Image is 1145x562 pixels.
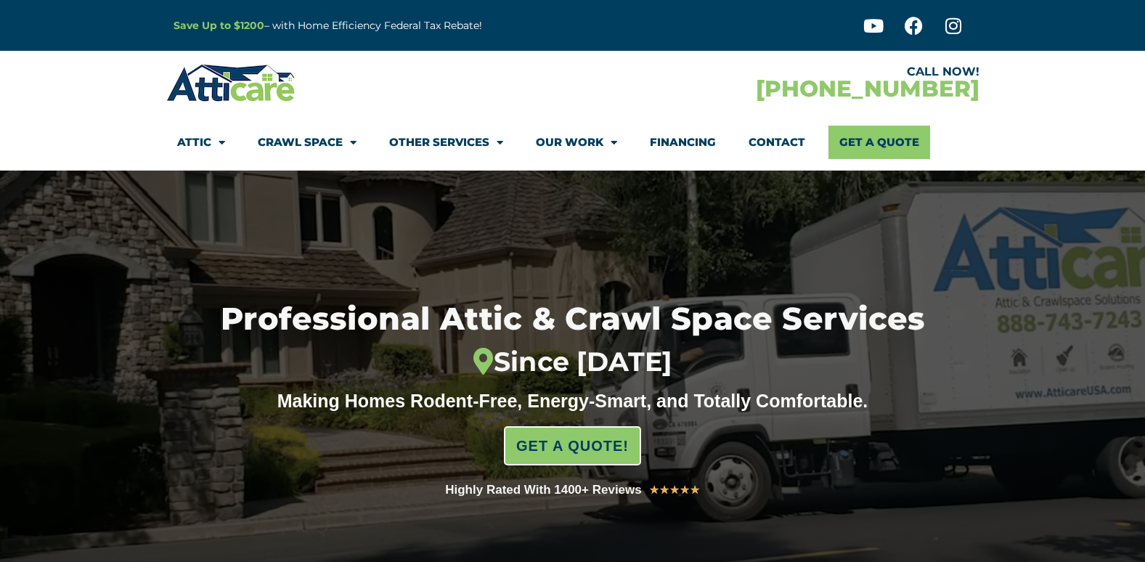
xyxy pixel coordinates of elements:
a: Crawl Space [258,126,356,159]
span: GET A QUOTE! [516,431,629,460]
i: ★ [659,481,669,500]
a: Get A Quote [828,126,930,159]
i: ★ [690,481,700,500]
div: Making Homes Rodent-Free, Energy-Smart, and Totally Comfortable. [250,390,896,412]
h1: Professional Attic & Crawl Space Services [148,304,998,378]
i: ★ [649,481,659,500]
nav: Menu [177,126,969,159]
a: Other Services [389,126,503,159]
div: 5/5 [649,481,700,500]
p: – with Home Efficiency Federal Tax Rebate! [174,17,644,34]
div: Highly Rated With 1400+ Reviews [445,480,642,500]
a: Financing [650,126,716,159]
a: Attic [177,126,225,159]
a: Our Work [536,126,617,159]
div: Since [DATE] [148,346,998,378]
a: Contact [749,126,805,159]
a: GET A QUOTE! [504,426,641,465]
i: ★ [669,481,680,500]
div: CALL NOW! [573,66,979,78]
i: ★ [680,481,690,500]
a: Save Up to $1200 [174,19,264,32]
